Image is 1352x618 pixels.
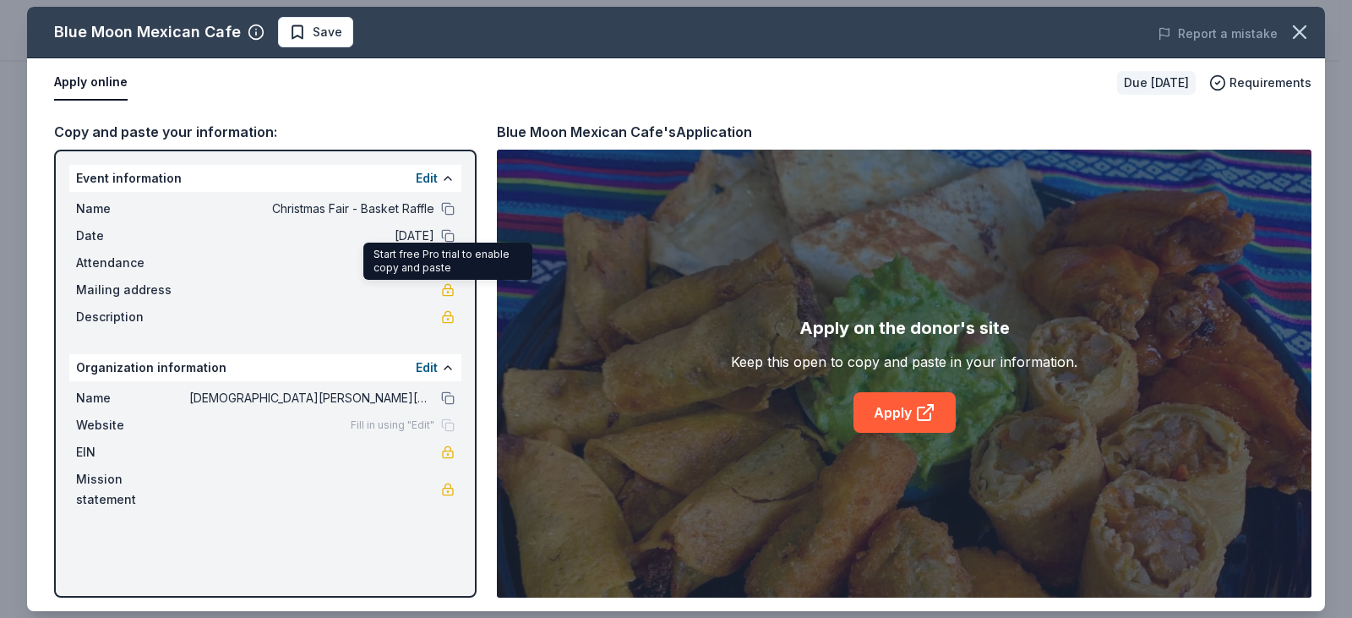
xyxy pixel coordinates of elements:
[731,352,1077,372] div: Keep this open to copy and paste in your information.
[189,199,434,219] span: Christmas Fair - Basket Raffle
[76,388,189,408] span: Name
[313,22,342,42] span: Save
[189,388,434,408] span: [DEMOGRAPHIC_DATA][PERSON_NAME][GEOGRAPHIC_DATA]
[416,168,438,189] button: Edit
[76,226,189,246] span: Date
[363,243,532,280] div: Start free Pro trial to enable copy and paste
[799,314,1010,342] div: Apply on the donor's site
[189,226,434,246] span: [DATE]
[1229,73,1311,93] span: Requirements
[76,199,189,219] span: Name
[76,280,189,300] span: Mailing address
[76,253,189,273] span: Attendance
[189,253,434,273] span: 100
[54,19,241,46] div: Blue Moon Mexican Cafe
[278,17,353,47] button: Save
[54,65,128,101] button: Apply online
[351,418,434,432] span: Fill in using "Edit"
[416,358,438,378] button: Edit
[76,415,189,435] span: Website
[54,121,477,143] div: Copy and paste your information:
[76,307,189,327] span: Description
[853,392,956,433] a: Apply
[69,354,461,381] div: Organization information
[69,165,461,192] div: Event information
[76,442,189,462] span: EIN
[1209,73,1311,93] button: Requirements
[497,121,752,143] div: Blue Moon Mexican Cafe's Application
[1117,71,1196,95] div: Due [DATE]
[1158,24,1278,44] button: Report a mistake
[76,469,189,510] span: Mission statement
